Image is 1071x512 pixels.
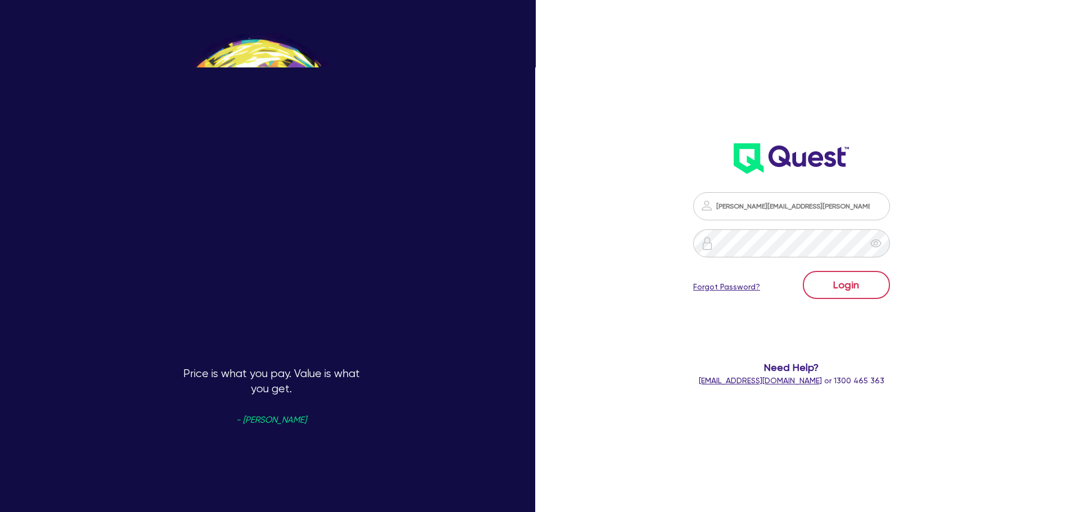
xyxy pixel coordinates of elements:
span: or 1300 465 363 [699,376,884,385]
a: Forgot Password? [693,281,760,293]
input: Email address [693,192,890,220]
img: icon-password [700,199,713,212]
span: - [PERSON_NAME] [236,416,306,424]
span: eye [870,238,882,249]
a: [EMAIL_ADDRESS][DOMAIN_NAME] [699,376,822,385]
img: wH2k97JdezQIQAAAABJRU5ErkJggg== [734,143,849,174]
button: Login [803,271,890,299]
img: icon-password [701,237,714,250]
span: Need Help? [648,360,936,375]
